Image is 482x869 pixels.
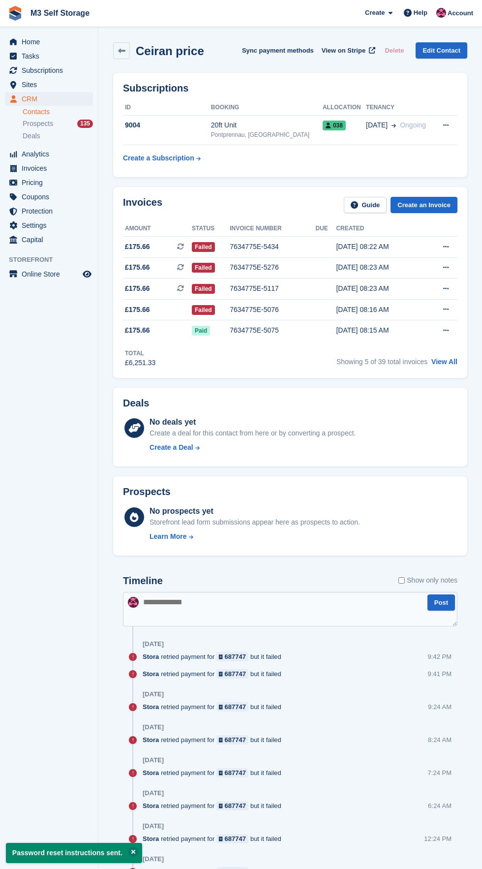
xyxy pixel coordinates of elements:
[143,801,286,810] div: retried payment for but it failed
[192,326,210,336] span: Paid
[344,197,387,213] a: Guide
[436,8,446,18] img: Nick Jones
[123,221,192,237] th: Amount
[428,652,452,661] div: 9:42 PM
[225,669,246,679] div: 687747
[27,5,93,21] a: M3 Self Storage
[336,242,423,252] div: [DATE] 08:22 AM
[22,49,81,63] span: Tasks
[22,147,81,161] span: Analytics
[136,44,204,58] h2: Ceiran price
[22,161,81,175] span: Invoices
[125,262,150,273] span: £175.66
[5,176,93,189] a: menu
[128,597,139,608] img: Nick Jones
[5,147,93,161] a: menu
[5,161,93,175] a: menu
[242,42,314,59] button: Sync payment methods
[381,42,408,59] button: Delete
[400,121,426,129] span: Ongoing
[23,131,93,141] a: Deals
[216,735,248,745] a: 687747
[150,442,193,453] div: Create a Deal
[9,255,98,265] span: Storefront
[150,442,356,453] a: Create a Deal
[143,735,286,745] div: retried payment for but it failed
[143,834,286,843] div: retried payment for but it failed
[22,92,81,106] span: CRM
[225,702,246,712] div: 687747
[23,119,53,128] span: Prospects
[365,8,385,18] span: Create
[5,218,93,232] a: menu
[125,325,150,336] span: £175.66
[192,284,215,294] span: Failed
[77,120,93,128] div: 135
[192,305,215,315] span: Failed
[336,325,423,336] div: [DATE] 08:15 AM
[192,221,230,237] th: Status
[143,768,159,777] span: Stora
[336,283,423,294] div: [DATE] 08:23 AM
[22,204,81,218] span: Protection
[6,843,142,863] p: Password reset instructions sent.
[143,669,159,679] span: Stora
[211,120,323,130] div: 20ft Unit
[336,262,423,273] div: [DATE] 08:23 AM
[428,768,452,777] div: 7:24 PM
[427,594,455,611] button: Post
[323,100,366,116] th: Allocation
[192,242,215,252] span: Failed
[143,834,159,843] span: Stora
[230,242,315,252] div: 7634775E-5434
[5,190,93,204] a: menu
[81,268,93,280] a: Preview store
[192,263,215,273] span: Failed
[143,652,159,661] span: Stora
[428,735,452,745] div: 8:24 AM
[230,221,315,237] th: Invoice number
[143,735,159,745] span: Stora
[123,153,194,163] div: Create a Subscription
[150,505,360,517] div: No prospects yet
[216,652,248,661] a: 687747
[5,267,93,281] a: menu
[230,325,315,336] div: 7634775E-5075
[22,176,81,189] span: Pricing
[216,669,248,679] a: 687747
[216,801,248,810] a: 687747
[143,768,286,777] div: retried payment for but it failed
[5,204,93,218] a: menu
[216,702,248,712] a: 687747
[366,120,388,130] span: [DATE]
[22,233,81,247] span: Capital
[225,768,246,777] div: 687747
[424,834,452,843] div: 12:24 PM
[125,305,150,315] span: £175.66
[123,486,171,497] h2: Prospects
[431,358,457,366] a: View All
[143,789,164,797] div: [DATE]
[123,100,211,116] th: ID
[414,8,427,18] span: Help
[23,119,93,129] a: Prospects 135
[123,83,457,94] h2: Subscriptions
[123,197,162,213] h2: Invoices
[143,801,159,810] span: Stora
[211,130,323,139] div: Pontprennau, [GEOGRAPHIC_DATA]
[225,834,246,843] div: 687747
[150,517,360,528] div: Storefront lead form submissions appear here as prospects to action.
[22,78,81,92] span: Sites
[225,801,246,810] div: 687747
[428,702,452,712] div: 9:24 AM
[216,768,248,777] a: 687747
[22,35,81,49] span: Home
[5,63,93,77] a: menu
[125,358,155,368] div: £6,251.33
[123,398,149,409] h2: Deals
[336,358,427,366] span: Showing 5 of 39 total invoices
[143,822,164,830] div: [DATE]
[366,100,434,116] th: Tenancy
[336,221,423,237] th: Created
[416,42,467,59] a: Edit Contact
